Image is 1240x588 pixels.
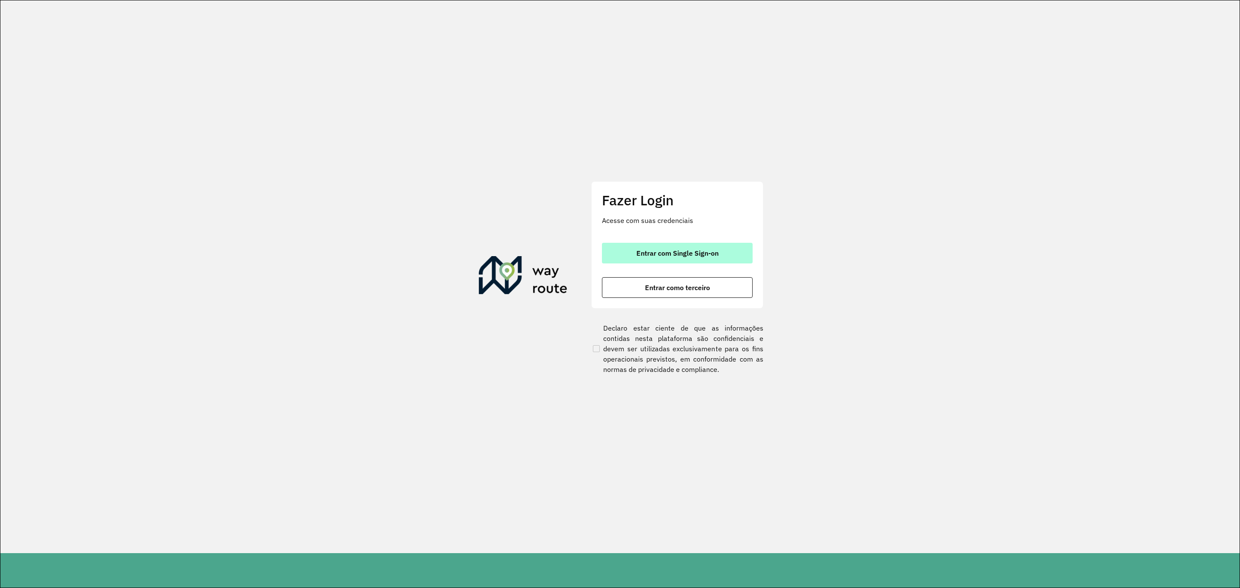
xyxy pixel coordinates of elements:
[602,277,753,298] button: button
[602,243,753,263] button: button
[645,284,710,291] span: Entrar como terceiro
[636,250,719,257] span: Entrar com Single Sign-on
[591,323,763,374] label: Declaro estar ciente de que as informações contidas nesta plataforma são confidenciais e devem se...
[479,256,567,297] img: Roteirizador AmbevTech
[602,215,753,226] p: Acesse com suas credenciais
[602,192,753,208] h2: Fazer Login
